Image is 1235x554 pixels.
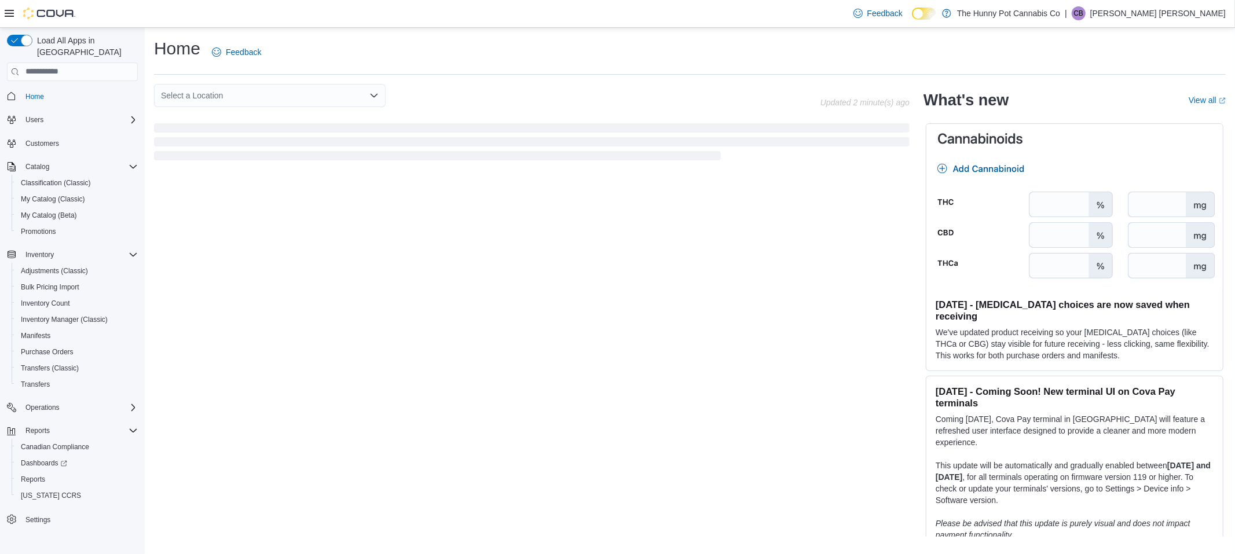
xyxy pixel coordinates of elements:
button: Promotions [12,223,142,240]
span: Loading [154,126,910,163]
button: Open list of options [369,91,379,100]
span: Inventory Manager (Classic) [16,313,138,326]
span: My Catalog (Classic) [16,192,138,206]
span: Feedback [226,46,261,58]
button: Adjustments (Classic) [12,263,142,279]
a: Adjustments (Classic) [16,264,93,278]
button: Reports [12,471,142,487]
a: Transfers (Classic) [16,361,83,375]
button: My Catalog (Beta) [12,207,142,223]
span: Customers [25,139,59,148]
span: Canadian Compliance [21,442,89,452]
button: Settings [2,511,142,527]
span: Inventory Count [16,296,138,310]
span: Feedback [867,8,903,19]
span: Dashboards [21,458,67,468]
span: Promotions [16,225,138,239]
a: Customers [21,137,64,151]
span: Settings [25,515,50,524]
a: My Catalog (Classic) [16,192,90,206]
button: Catalog [2,159,142,175]
a: Classification (Classic) [16,176,96,190]
a: Feedback [207,41,266,64]
input: Dark Mode [912,8,936,20]
a: Canadian Compliance [16,440,94,454]
span: Reports [21,475,45,484]
span: Load All Apps in [GEOGRAPHIC_DATA] [32,35,138,58]
span: Manifests [21,331,50,340]
button: Inventory [2,247,142,263]
button: Inventory Manager (Classic) [12,311,142,328]
button: Manifests [12,328,142,344]
button: Users [2,112,142,128]
span: Inventory Count [21,299,70,308]
span: Home [25,92,44,101]
span: Transfers [21,380,50,389]
button: Canadian Compliance [12,439,142,455]
span: Classification (Classic) [21,178,91,188]
a: Dashboards [12,455,142,471]
span: Manifests [16,329,138,343]
h1: Home [154,37,200,60]
h3: [DATE] - [MEDICAL_DATA] choices are now saved when receiving [936,299,1214,322]
button: Transfers [12,376,142,392]
button: Inventory [21,248,58,262]
p: [PERSON_NAME] [PERSON_NAME] [1090,6,1226,20]
span: Purchase Orders [21,347,74,357]
div: Cameron Brown [1072,6,1086,20]
button: Transfers (Classic) [12,360,142,376]
span: Bulk Pricing Import [16,280,138,294]
span: Canadian Compliance [16,440,138,454]
button: Home [2,88,142,105]
span: Settings [21,512,138,526]
span: Operations [25,403,60,412]
button: [US_STATE] CCRS [12,487,142,504]
em: Please be advised that this update is purely visual and does not impact payment functionality. [936,519,1190,540]
p: | [1065,6,1067,20]
button: Reports [2,423,142,439]
p: Updated 2 minute(s) ago [820,98,910,107]
span: Inventory [21,248,138,262]
span: Inventory [25,250,54,259]
p: This update will be automatically and gradually enabled between , for all terminals operating on ... [936,460,1214,506]
p: The Hunny Pot Cannabis Co [957,6,1060,20]
span: Customers [21,136,138,151]
span: Adjustments (Classic) [21,266,88,276]
p: Coming [DATE], Cova Pay terminal in [GEOGRAPHIC_DATA] will feature a refreshed user interface des... [936,413,1214,448]
span: Catalog [25,162,49,171]
span: Transfers (Classic) [21,364,79,373]
span: Purchase Orders [16,345,138,359]
span: Dashboards [16,456,138,470]
span: Users [21,113,138,127]
a: Settings [21,513,55,527]
a: Dashboards [16,456,72,470]
span: Home [21,89,138,104]
span: Washington CCRS [16,489,138,502]
a: Reports [16,472,50,486]
button: Operations [21,401,64,414]
span: [US_STATE] CCRS [21,491,81,500]
button: Operations [2,399,142,416]
a: Purchase Orders [16,345,78,359]
span: Users [25,115,43,124]
span: CB [1073,6,1083,20]
span: Bulk Pricing Import [21,282,79,292]
button: Bulk Pricing Import [12,279,142,295]
span: My Catalog (Classic) [21,195,85,204]
button: Inventory Count [12,295,142,311]
span: My Catalog (Beta) [21,211,77,220]
span: Inventory Manager (Classic) [21,315,108,324]
button: Customers [2,135,142,152]
h3: [DATE] - Coming Soon! New terminal UI on Cova Pay terminals [936,386,1214,409]
span: Reports [16,472,138,486]
a: Home [21,90,49,104]
strong: [DATE] and [DATE] [936,461,1211,482]
button: Classification (Classic) [12,175,142,191]
a: [US_STATE] CCRS [16,489,86,502]
a: Promotions [16,225,61,239]
a: Transfers [16,377,54,391]
p: We've updated product receiving so your [MEDICAL_DATA] choices (like THCa or CBG) stay visible fo... [936,326,1214,361]
a: View allExternal link [1189,96,1226,105]
span: Reports [25,426,50,435]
